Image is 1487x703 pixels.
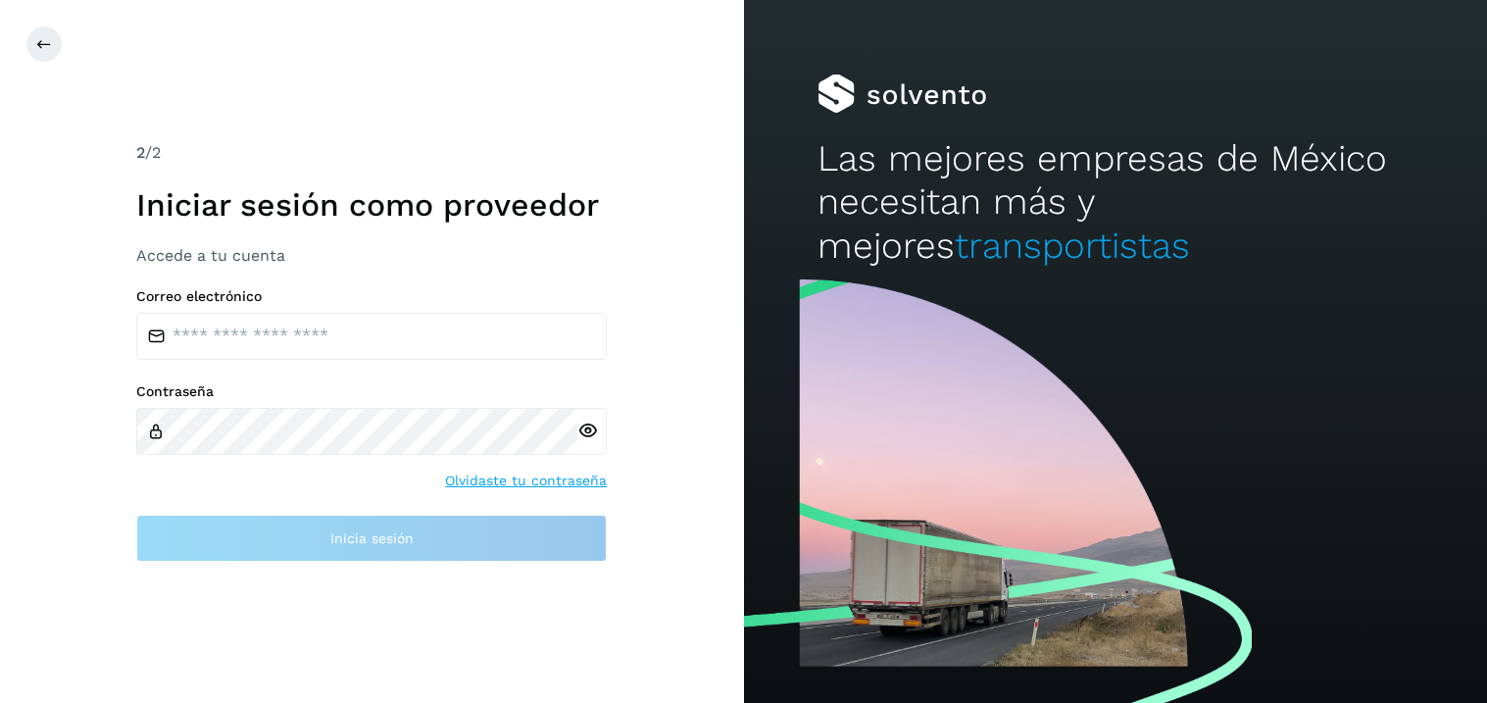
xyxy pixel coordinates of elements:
[136,515,607,562] button: Inicia sesión
[136,288,607,305] label: Correo electrónico
[818,137,1413,268] h2: Las mejores empresas de México necesitan más y mejores
[955,225,1190,267] span: transportistas
[330,531,414,545] span: Inicia sesión
[136,246,607,265] h3: Accede a tu cuenta
[136,186,607,224] h1: Iniciar sesión como proveedor
[136,141,607,165] div: /2
[136,383,607,400] label: Contraseña
[136,143,145,162] span: 2
[445,471,607,491] a: Olvidaste tu contraseña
